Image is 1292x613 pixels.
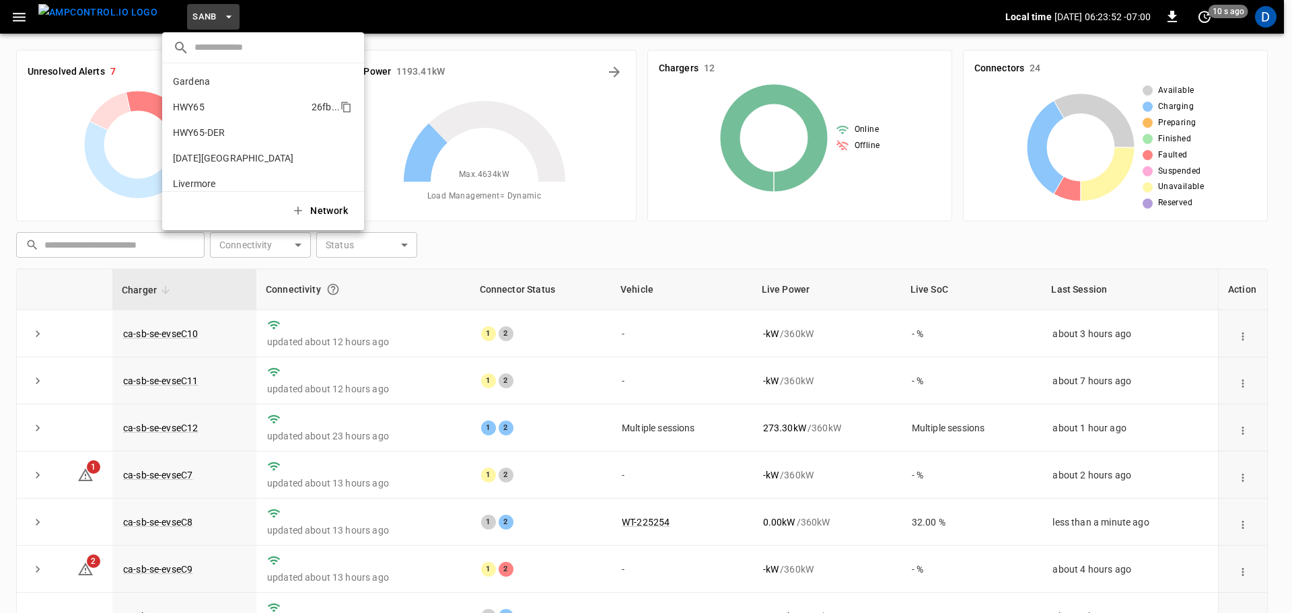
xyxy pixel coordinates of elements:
p: HWY65-DER [173,126,225,139]
div: copy [339,99,354,115]
p: Gardena [173,75,210,88]
p: [DATE][GEOGRAPHIC_DATA] [173,151,293,165]
p: HWY65 [173,100,205,114]
button: Network [283,197,359,225]
p: Livermore [173,177,215,190]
